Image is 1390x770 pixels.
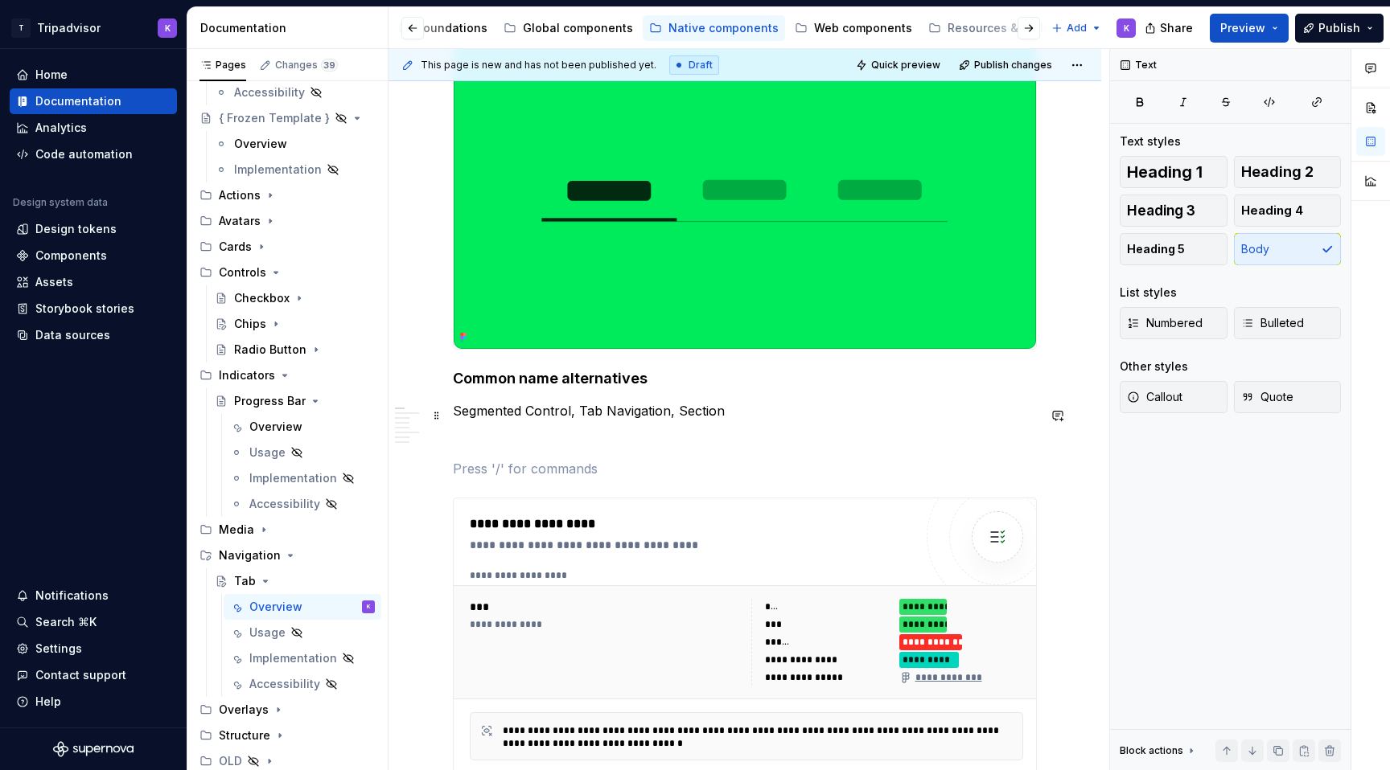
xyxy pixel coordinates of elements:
a: Overview [224,414,381,440]
a: Progress Bar [208,388,381,414]
div: Actions [219,187,261,203]
div: Overlays [193,697,381,723]
span: This page is new and has not been published yet. [421,59,656,72]
div: Block actions [1120,739,1198,762]
div: Search ⌘K [35,614,97,630]
div: Navigation [193,543,381,568]
button: Add [1047,17,1107,39]
div: Avatars [219,213,261,229]
button: Notifications [10,583,177,608]
div: Home [35,67,68,83]
div: Changes [275,59,338,72]
div: Block actions [1120,744,1183,757]
a: Usage [224,440,381,465]
button: Callout [1120,381,1228,413]
span: Draft [689,59,713,72]
a: Accessibility [224,671,381,697]
div: Usage [249,444,286,461]
div: Overview [249,599,302,615]
span: Publish changes [974,59,1052,72]
a: Overview [208,131,381,157]
span: Quote [1241,389,1293,405]
span: Heading 3 [1127,203,1195,219]
span: Add [1067,22,1087,35]
span: Share [1160,20,1193,36]
button: Preview [1210,14,1289,43]
a: Implementation [224,465,381,491]
button: Heading 3 [1120,195,1228,227]
div: K [367,599,371,615]
div: OLD [219,753,242,769]
a: Usage [224,620,381,645]
div: Radio Button [234,342,306,358]
div: Cards [219,239,252,255]
a: Documentation [10,88,177,114]
div: Code automation [35,146,133,162]
button: Publish [1295,14,1384,43]
button: Heading 2 [1234,156,1342,188]
button: Heading 4 [1234,195,1342,227]
button: Numbered [1120,307,1228,339]
button: Publish changes [954,54,1059,76]
div: Overlays [219,702,269,718]
div: Resources & tools [948,20,1050,36]
span: Heading 2 [1241,164,1314,180]
span: 39 [321,59,338,72]
div: Contact support [35,667,126,683]
div: Structure [193,723,381,748]
div: Chips [234,316,266,332]
img: bcd932e7-a0f9-4889-a05e-6cc4fd4d38fc.png [454,45,1036,349]
span: Quick preview [871,59,940,72]
button: Heading 5 [1120,233,1228,265]
button: TTripadvisorK [3,10,183,45]
button: Search ⌘K [10,609,177,635]
a: Web components [788,15,919,41]
a: Code automation [10,141,177,167]
div: Structure [219,727,270,743]
a: Home [10,62,177,88]
button: Contact support [10,662,177,688]
div: Indicators [219,367,275,383]
a: Accessibility [208,80,381,105]
div: Design tokens [35,221,117,237]
div: Web components [814,20,912,36]
span: Numbered [1127,315,1203,331]
button: Quote [1234,381,1342,413]
span: Heading 4 [1241,203,1303,219]
div: Native components [668,20,779,36]
div: Media [219,522,254,538]
button: Quick preview [851,54,948,76]
div: Components [35,248,107,264]
div: Accessibility [249,496,320,512]
a: Checkbox [208,285,381,311]
a: Components [10,243,177,268]
a: OverviewK [224,594,381,620]
div: Overview [234,136,287,152]
button: Heading 1 [1120,156,1228,188]
div: Accessibility [234,84,305,100]
div: Indicators [193,362,381,388]
a: Native components [643,15,785,41]
div: Implementation [249,470,337,486]
a: Data sources [10,322,177,348]
a: Storybook stories [10,296,177,322]
span: Preview [1220,20,1265,36]
div: Cards [193,234,381,260]
a: Analytics [10,115,177,141]
div: Controls [193,260,381,285]
a: Chips [208,311,381,337]
span: Heading 5 [1127,241,1185,257]
a: Global components [497,15,639,41]
span: Publish [1318,20,1360,36]
div: Assets [35,274,73,290]
div: Other styles [1120,358,1188,375]
div: Notifications [35,588,109,604]
div: Media [193,517,381,543]
div: List styles [1120,285,1177,301]
div: Usage [249,625,286,641]
div: Controls [219,264,266,281]
div: Implementation [249,650,337,666]
div: Overview [249,419,302,435]
a: Accessibility [224,491,381,517]
div: Page tree [125,12,770,44]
